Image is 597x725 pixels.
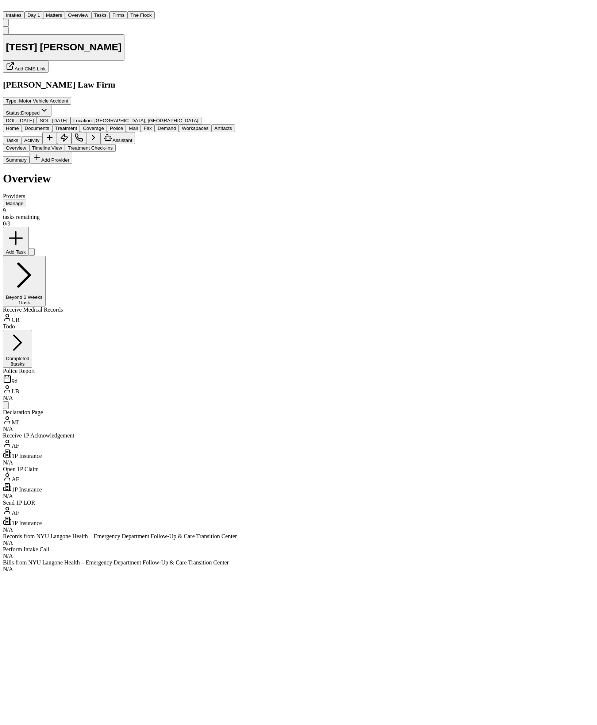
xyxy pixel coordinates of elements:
[3,368,237,374] div: Police Report
[3,566,13,572] span: N/A
[37,117,70,124] button: Edit SOL: 2027-07-11
[3,11,24,19] button: Intakes
[52,118,68,123] span: [DATE]
[3,207,237,214] div: 9
[91,12,109,18] a: Tasks
[3,459,13,466] span: N/A
[6,126,19,131] span: Home
[40,118,51,123] span: SOL :
[3,3,12,10] img: Finch Logo
[73,118,93,123] span: Location :
[3,553,13,559] span: N/A
[12,378,18,384] span: 9d
[29,248,35,256] button: Hide completed tasks (⌘⇧H)
[3,156,30,164] button: Summary
[15,66,46,72] span: Add CMS Link
[3,546,237,553] div: Perform Intake Call
[112,138,132,143] span: Assistant
[18,300,30,305] span: 1 task
[3,61,49,73] button: Add CMS Link
[3,214,237,220] div: tasks remaining
[43,12,65,18] a: Matters
[3,136,21,144] button: Tasks
[43,11,65,19] button: Matters
[12,476,19,482] span: A F
[158,126,176,131] span: Demand
[3,172,237,185] h1: Overview
[182,126,208,131] span: Workspaces
[3,533,237,540] div: Records from NYU Langone Health – Emergency Department Follow-Up & Care Transition Center
[3,306,237,330] div: Open task: Receive Medical Records
[3,256,46,307] button: Beyond 2 Weeks1task
[3,105,51,117] button: Change status from Dropped
[30,152,72,164] button: Add Provider
[3,117,37,124] button: Edit DOL: 2025-01-05
[12,520,42,526] span: 1P Insurance
[3,409,237,432] div: Open task: Declaration Page
[6,294,43,300] span: Beyond 2 Weeks
[109,12,127,18] a: Firms
[3,97,71,105] button: Edit Type: Motor Vehicle Accident
[127,11,155,19] button: The Flock
[6,118,17,123] span: DOL :
[3,323,15,329] span: Todo
[3,493,13,499] span: N/A
[3,395,13,401] span: N/A
[214,126,232,131] span: Artifacts
[6,356,29,361] span: Completed
[101,132,135,144] button: Assistant
[65,12,91,18] a: Overview
[3,559,237,572] div: Open task: Bills from NYU Langone Health – Emergency Department Follow-Up & Care Transition Center
[72,132,86,144] button: Make a Call
[65,144,116,152] button: Treatment Check-ins
[42,132,57,144] button: Add Task
[12,510,19,516] span: A F
[127,12,155,18] a: The Flock
[91,11,109,19] button: Tasks
[3,401,9,409] button: Snooze task
[12,443,19,449] span: A F
[3,533,237,546] div: Open task: Records from NYU Langone Health – Emergency Department Follow-Up & Care Transition Center
[83,126,104,131] span: Coverage
[3,426,13,432] span: N/A
[3,432,237,466] div: Open task: Receive 1P Acknowledgement
[6,42,122,53] h1: [TEST] [PERSON_NAME]
[6,110,21,116] span: Status:
[3,330,32,367] button: Completed8tasks
[3,12,24,18] a: Intakes
[12,388,19,394] span: L B
[3,540,13,546] span: N/A
[3,559,237,566] div: Bills from NYU Langone Health – Emergency Department Follow-Up & Care Transition Center
[24,11,43,19] button: Day 1
[3,466,237,473] div: Open 1P Claim
[70,117,201,124] button: Edit Location: Brooklyn, NY
[29,144,65,152] button: Timeline View
[3,500,237,506] div: Send 1P LOR
[19,98,68,104] span: Motor Vehicle Accident
[3,546,237,559] div: Open task: Perform Intake Call
[3,409,237,416] div: Declaration Page
[110,126,123,131] span: Police
[21,110,40,116] span: Dropped
[3,144,29,152] button: Overview
[3,80,237,90] h2: [PERSON_NAME] Law Firm
[12,453,42,459] span: 1P Insurance
[12,486,42,493] span: 1P Insurance
[144,126,152,131] span: Fax
[3,220,10,227] span: 0 / 9
[3,193,25,199] span: Providers
[25,126,49,131] span: Documents
[19,118,34,123] span: [DATE]
[3,306,237,313] div: Receive Medical Records
[3,5,12,11] a: Home
[24,12,43,18] a: Day 1
[6,98,18,104] span: Type :
[95,118,199,123] span: [GEOGRAPHIC_DATA], [GEOGRAPHIC_DATA]
[3,500,237,533] div: Open task: Send 1P LOR
[3,227,29,256] button: Add Task
[129,126,138,131] span: Mail
[3,27,9,34] button: Copy Matter ID
[57,132,72,144] button: Create Immediate Task
[21,136,42,144] button: Activity
[3,466,237,500] div: Open task: Open 1P Claim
